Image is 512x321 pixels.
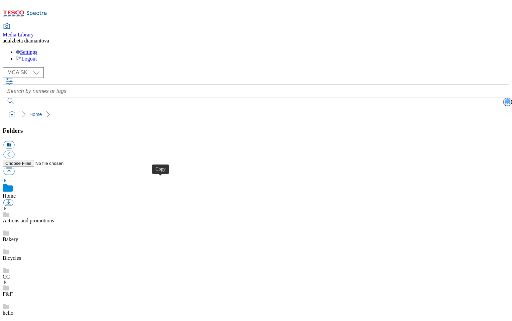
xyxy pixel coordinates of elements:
nav: breadcrumb [3,108,509,121]
a: Home [29,112,42,117]
h3: Folders [3,127,509,134]
span: Media Library [3,32,34,37]
a: Settings [16,49,37,55]
a: Bakery [3,236,18,242]
a: F&F [3,291,13,297]
a: CC [3,274,10,280]
a: Actions and promotions [3,218,54,223]
a: hello [3,310,13,316]
a: Media Library [3,24,34,38]
span: alzbeta diamantova [8,38,49,43]
a: Bicycles [3,255,21,261]
a: home [7,109,17,120]
span: ad [3,38,8,43]
a: Home [3,193,16,199]
input: Search by names or tags [3,85,509,98]
a: Logout [16,56,37,62]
